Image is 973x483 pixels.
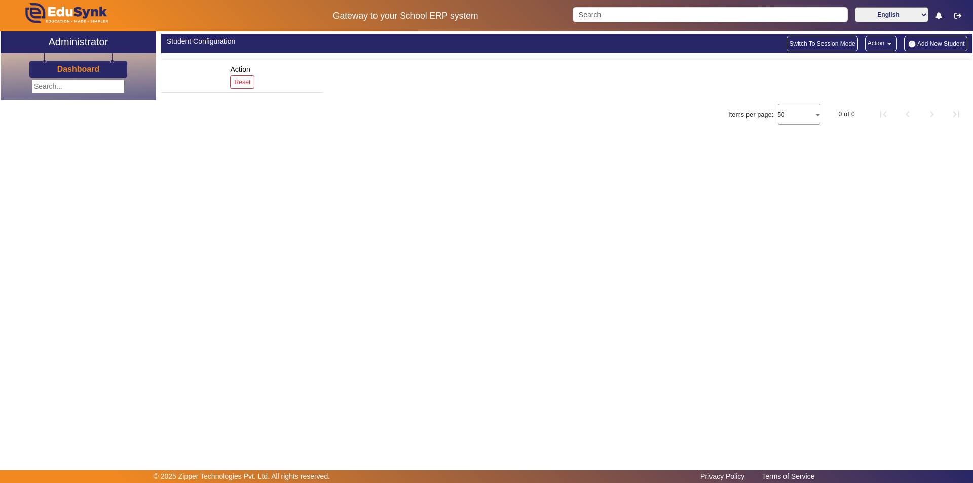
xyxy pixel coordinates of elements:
a: Dashboard [57,64,100,75]
a: Terms of Service [757,470,819,483]
button: Action [865,36,897,51]
div: Action [227,60,258,92]
h2: Administrator [49,35,108,48]
a: Privacy Policy [695,470,750,483]
button: Previous page [895,102,920,126]
button: Last page [944,102,968,126]
h5: Gateway to your School ERP system [249,11,562,21]
div: Items per page: [728,109,773,120]
button: Add New Student [904,36,967,51]
input: Search... [32,80,125,93]
button: First page [871,102,895,126]
button: Reset [230,75,254,89]
input: Search [573,7,847,22]
div: 0 of 0 [839,109,855,119]
mat-icon: arrow_drop_down [884,39,894,49]
button: Next page [920,102,944,126]
div: Student Configuration [167,36,562,47]
img: add-new-student.png [907,40,917,48]
a: Administrator [1,31,156,53]
button: Switch To Session Mode [787,36,858,51]
p: © 2025 Zipper Technologies Pvt. Ltd. All rights reserved. [154,471,330,482]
